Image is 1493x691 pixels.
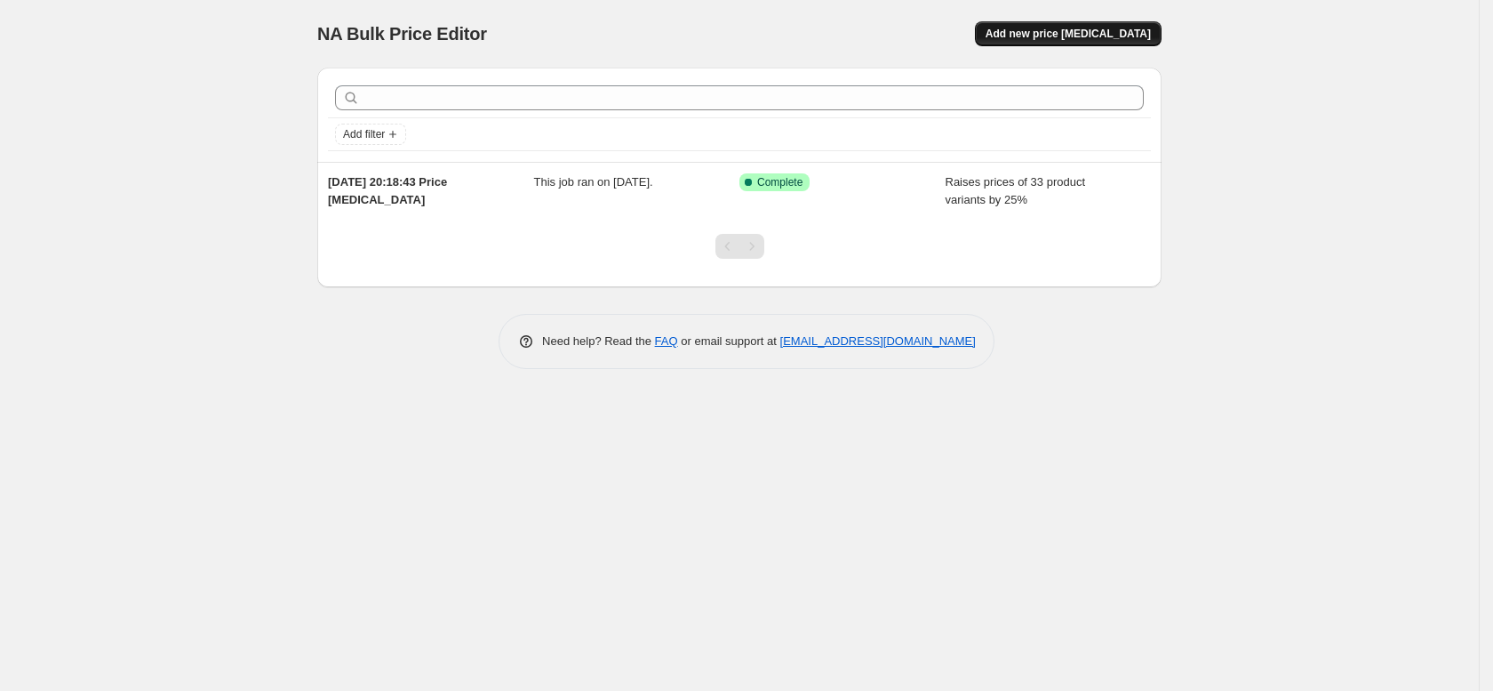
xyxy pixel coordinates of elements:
[757,175,802,189] span: Complete
[780,334,976,348] a: [EMAIL_ADDRESS][DOMAIN_NAME]
[678,334,780,348] span: or email support at
[715,234,764,259] nav: Pagination
[946,175,1086,206] span: Raises prices of 33 product variants by 25%
[986,27,1151,41] span: Add new price [MEDICAL_DATA]
[343,127,385,141] span: Add filter
[542,334,655,348] span: Need help? Read the
[534,175,653,189] span: This job ran on [DATE].
[328,175,447,206] span: [DATE] 20:18:43 Price [MEDICAL_DATA]
[655,334,678,348] a: FAQ
[317,24,487,44] span: NA Bulk Price Editor
[975,21,1162,46] button: Add new price [MEDICAL_DATA]
[335,124,406,145] button: Add filter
